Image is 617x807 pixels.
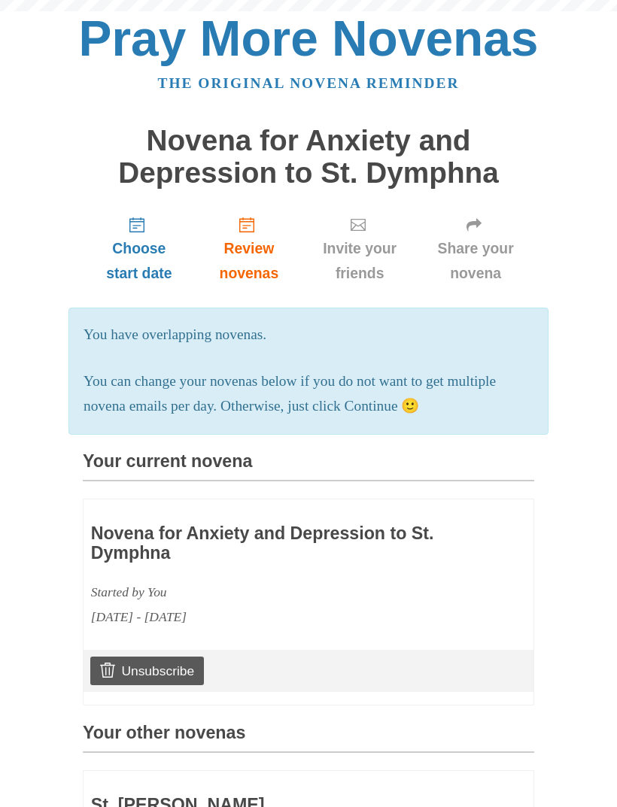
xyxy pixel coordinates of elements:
[90,657,204,685] a: Unsubscribe
[83,125,534,189] h1: Novena for Anxiety and Depression to St. Dymphna
[98,236,181,286] span: Choose start date
[91,605,439,630] div: [DATE] - [DATE]
[417,204,534,293] a: Share your novena
[302,204,417,293] a: Invite your friends
[91,524,439,563] h3: Novena for Anxiety and Depression to St. Dymphna
[432,236,519,286] span: Share your novena
[83,204,196,293] a: Choose start date
[211,236,287,286] span: Review novenas
[79,11,539,66] a: Pray More Novenas
[84,369,533,419] p: You can change your novenas below if you do not want to get multiple novena emails per day. Other...
[158,75,460,91] a: The original novena reminder
[318,236,402,286] span: Invite your friends
[83,724,534,753] h3: Your other novenas
[91,580,439,605] div: Started by You
[84,323,533,347] p: You have overlapping novenas.
[83,452,534,481] h3: Your current novena
[196,204,302,293] a: Review novenas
